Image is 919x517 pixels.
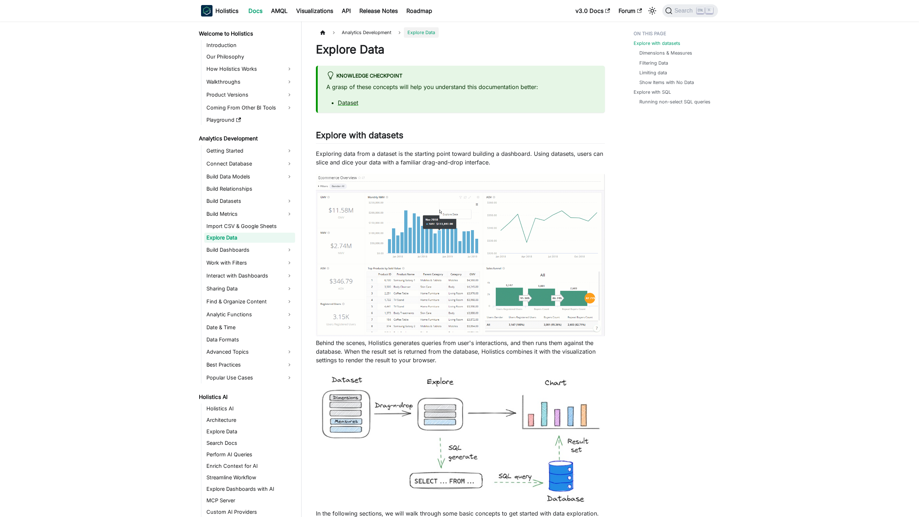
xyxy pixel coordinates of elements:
[201,5,238,17] a: HolisticsHolistics
[204,359,295,371] a: Best Practices
[204,372,295,383] a: Popular Use Cases
[204,484,295,494] a: Explore Dashboards with AI
[639,98,710,105] a: Running non-select SQL queries
[204,270,295,281] a: Interact with Dashboards
[197,392,295,402] a: Holistics AI
[204,283,295,294] a: Sharing Data
[204,158,295,169] a: Connect Database
[204,450,295,460] a: Perform AI Queries
[614,5,646,17] a: Forum
[316,42,605,57] h1: Explore Data
[204,495,295,506] a: MCP Server
[204,346,295,358] a: Advanced Topics
[197,29,295,39] a: Welcome to Holistics
[639,69,667,76] a: Limiting data
[204,195,295,207] a: Build Datasets
[355,5,402,17] a: Release Notes
[634,89,671,96] a: Explore with SQL
[204,296,295,307] a: Find & Organize Content
[204,52,295,62] a: Our Philosophy
[672,8,697,14] span: Search
[639,50,692,56] a: Dimensions & Measures
[326,71,596,81] div: Knowledge Checkpoint
[204,404,295,414] a: Holistics AI
[316,130,605,144] h2: Explore with datasets
[204,244,295,256] a: Build Dashboards
[204,184,295,194] a: Build Relationships
[204,309,295,320] a: Analytic Functions
[706,7,713,14] kbd: K
[204,233,295,243] a: Explore Data
[204,171,295,182] a: Build Data Models
[204,145,295,157] a: Getting Started
[316,27,330,38] a: Home page
[338,99,358,106] a: Dataset
[647,5,658,17] button: Switch between dark and light mode (currently light mode)
[204,335,295,345] a: Data Formats
[204,102,295,113] a: Coming From Other BI Tools
[204,472,295,483] a: Streamline Workflow
[316,149,605,167] p: Exploring data from a dataset is the starting point toward building a dashboard. Using datasets, ...
[197,134,295,144] a: Analytics Development
[326,83,596,91] p: A grasp of these concepts will help you understand this documentation better:
[215,6,238,15] b: Holistics
[204,427,295,437] a: Explore Data
[204,40,295,50] a: Introduction
[316,339,605,364] p: Behind the scenes, Holistics generates queries from user's interactions, and then runs them again...
[267,5,292,17] a: AMQL
[204,507,295,517] a: Custom AI Providers
[204,461,295,471] a: Enrich Context for AI
[639,60,668,66] a: Filtering Data
[337,5,355,17] a: API
[244,5,267,17] a: Docs
[204,89,295,101] a: Product Versions
[338,27,395,38] span: Analytics Development
[639,79,694,86] a: Show Items with No Data
[204,322,295,333] a: Date & Time
[204,76,295,88] a: Walkthroughs
[204,438,295,448] a: Search Docs
[571,5,614,17] a: v3.0 Docs
[402,5,437,17] a: Roadmap
[201,5,213,17] img: Holistics
[204,115,295,125] a: Playground
[204,415,295,425] a: Architecture
[204,63,295,75] a: How Holistics Works
[204,221,295,231] a: Import CSV & Google Sheets
[662,4,718,17] button: Search (Ctrl+K)
[194,22,302,517] nav: Docs sidebar
[204,257,295,269] a: Work with Filters
[634,40,680,47] a: Explore with datasets
[316,27,605,38] nav: Breadcrumbs
[292,5,337,17] a: Visualizations
[204,208,295,220] a: Build Metrics
[404,27,439,38] span: Explore Data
